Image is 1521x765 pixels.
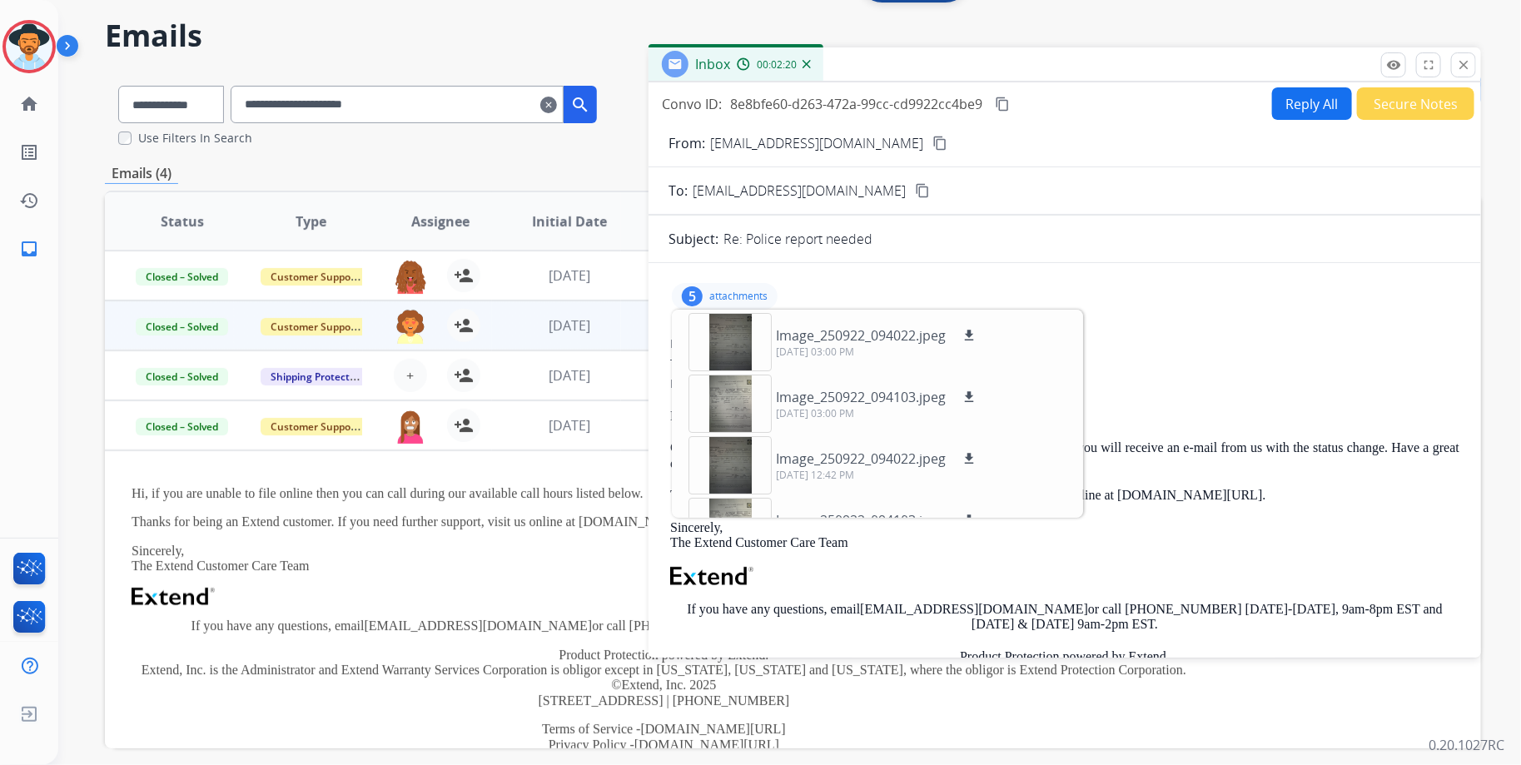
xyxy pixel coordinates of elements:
p: Image_250922_094103.jpeg [776,510,946,530]
p: Emails (4) [105,163,178,184]
img: Extend Logo [132,588,215,606]
div: From: [670,335,1459,352]
mat-icon: download [962,513,977,528]
p: Image_250922_094022.jpeg [776,325,946,345]
p: Terms of Service - Privacy Policy - [132,722,1196,753]
p: [DATE] 12:42 PM [776,469,979,482]
span: Customer Support [261,318,369,335]
p: Thanks for being an Extend customer. If you need further support, visit us online at [DOMAIN_NAME... [670,488,1459,503]
mat-icon: home [19,94,39,114]
p: Hi, if you are unable to file online then you can call during our available call hours listed below. [132,486,1196,501]
mat-icon: content_copy [995,97,1010,112]
p: 0.20.1027RC [1429,735,1504,755]
span: Status [161,211,204,231]
mat-icon: download [962,390,977,405]
span: [DATE] [549,366,590,385]
span: Inbox [695,55,730,73]
span: Closed – Solved [136,268,228,286]
p: [DATE] 03:00 PM [776,407,979,420]
img: agent-avatar [394,259,427,294]
mat-icon: person_add [454,266,474,286]
span: 00:02:20 [757,58,797,72]
span: Customer Support [261,268,369,286]
span: [DATE] [549,416,590,435]
p: Currently your claim is still in review status. Once your review is complete you will receive an ... [670,440,1459,471]
mat-icon: download [962,451,977,466]
h2: Emails [105,19,1481,52]
mat-icon: clear [540,95,557,115]
p: Image_250922_094022.jpeg [776,449,946,469]
mat-icon: list_alt [19,142,39,162]
button: Reply All [1272,87,1352,120]
p: Subject: [669,229,718,249]
p: [DATE] 03:00 PM [776,345,979,359]
mat-icon: close [1456,57,1471,72]
p: attachments [709,290,768,303]
div: Date: [670,375,1459,392]
span: [DATE] [549,266,590,285]
span: [EMAIL_ADDRESS][DOMAIN_NAME] [693,181,906,201]
span: Type [296,211,326,231]
span: + [406,365,414,385]
div: 5 [682,286,703,306]
mat-icon: content_copy [915,183,930,198]
span: Shipping Protection [261,368,375,385]
p: [EMAIL_ADDRESS][DOMAIN_NAME] [710,133,923,153]
button: + [394,359,427,392]
span: Customer Support [261,418,369,435]
span: Closed – Solved [136,368,228,385]
mat-icon: history [19,191,39,211]
img: agent-avatar [394,309,427,344]
span: Assignee [411,211,470,231]
span: Updated Date [648,201,716,241]
mat-icon: person_add [454,315,474,335]
p: Thanks for being an Extend customer. If you need further support, visit us online at [DOMAIN_NAME... [132,514,1196,529]
div: To: [670,355,1459,372]
a: [DOMAIN_NAME][URL] [641,722,786,736]
a: [EMAIL_ADDRESS][DOMAIN_NAME] [860,602,1088,616]
p: Sincerely, The Extend Customer Care Team [132,544,1196,574]
p: To: [669,181,688,201]
label: Use Filters In Search [138,130,252,147]
mat-icon: inbox [19,239,39,259]
mat-icon: download [962,328,977,343]
p: Product Protection powered by Extend. Extend, Inc. is the Administrator and Extend Warranty Servi... [132,648,1196,709]
mat-icon: search [570,95,590,115]
button: Secure Notes [1357,87,1474,120]
mat-icon: person_add [454,415,474,435]
p: If you have any questions, email or call [PHONE_NUMBER] [DATE]-[DATE], 9am-8pm EST and [DATE] & [... [132,618,1196,633]
p: Sincerely, The Extend Customer Care Team [670,520,1459,551]
mat-icon: content_copy [932,136,947,151]
a: [EMAIL_ADDRESS][DOMAIN_NAME] [365,618,593,633]
p: Re: Police report needed [723,229,872,249]
img: Extend Logo [670,567,753,585]
span: Initial Date [532,211,607,231]
mat-icon: person_add [454,365,474,385]
img: agent-avatar [394,409,427,444]
p: From: [669,133,705,153]
span: Closed – Solved [136,318,228,335]
span: Closed – Solved [136,418,228,435]
p: Image_250922_094103.jpeg [776,387,946,407]
span: 8e8bfe60-d263-472a-99cc-cd9922cc4be9 [730,95,982,113]
p: Convo ID: [662,94,722,114]
span: [DATE] [549,316,590,335]
a: [DOMAIN_NAME][URL] [634,738,779,752]
p: Hi Jamare, [670,409,1459,424]
img: avatar [6,23,52,70]
p: Product Protection powered by Extend. Extend, Inc. is the Administrator and Extend Warranty Servi... [670,649,1459,726]
mat-icon: remove_red_eye [1386,57,1401,72]
mat-icon: fullscreen [1421,57,1436,72]
p: If you have any questions, email or call [PHONE_NUMBER] [DATE]-[DATE], 9am-8pm EST and [DATE] & [... [670,602,1459,633]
